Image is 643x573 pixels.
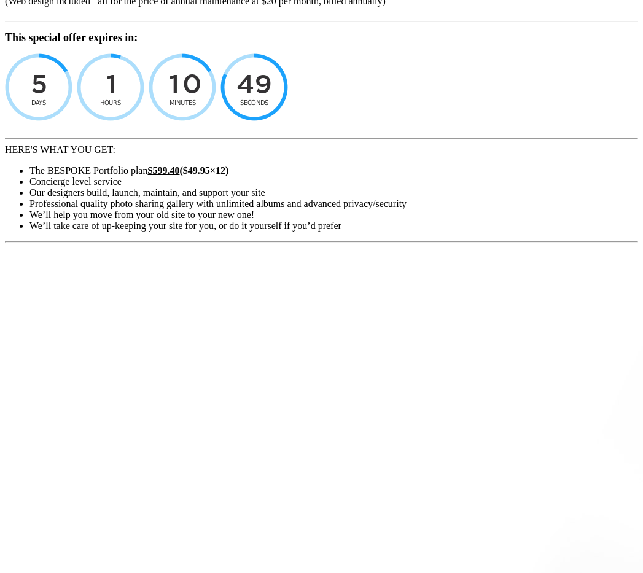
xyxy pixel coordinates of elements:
div: HERE'S WHAT YOU GET: [5,144,638,155]
li: We’ll take care of up-keeping your site for you, or do it yourself if you’d prefer [29,220,638,232]
span: ($49.95×12) [179,165,228,176]
li: Professional quality photo sharing gallery with unlimited albums and advanced privacy/security [29,198,638,209]
u: $599.40 [147,165,179,176]
h2: This special offer expires in: [5,31,638,44]
li: The BESPOKE Portfolio plan [29,165,638,176]
li: Our designers build, launch, maintain, and support your site [29,187,638,198]
li: We’ll help you move from your old site to your new one! [29,209,638,220]
li: Concierge level service [29,176,638,187]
